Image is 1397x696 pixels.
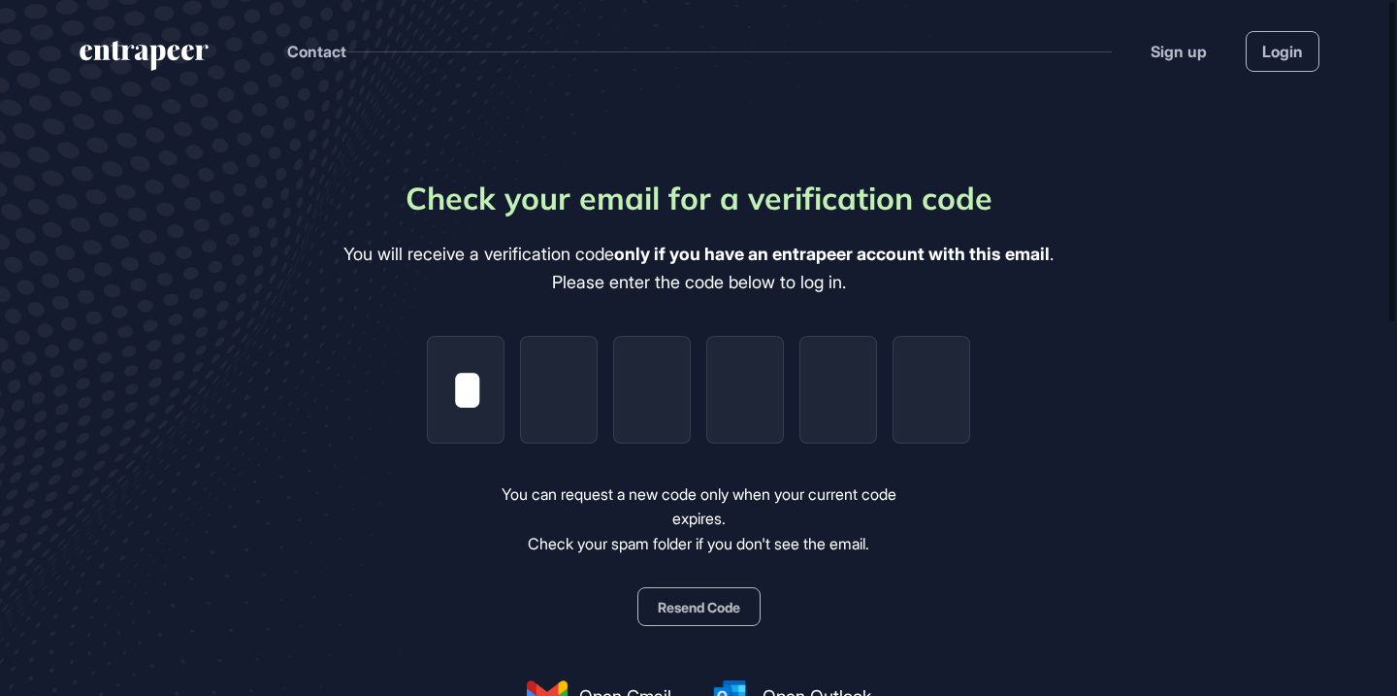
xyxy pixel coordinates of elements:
[1151,40,1207,63] a: Sign up
[406,175,992,221] div: Check your email for a verification code
[474,482,924,557] div: You can request a new code only when your current code expires. Check your spam folder if you don...
[614,244,1050,264] b: only if you have an entrapeer account with this email
[637,587,761,626] button: Resend Code
[1246,31,1319,72] a: Login
[78,41,211,78] a: entrapeer-logo
[343,241,1054,297] div: You will receive a verification code . Please enter the code below to log in.
[287,39,346,64] button: Contact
